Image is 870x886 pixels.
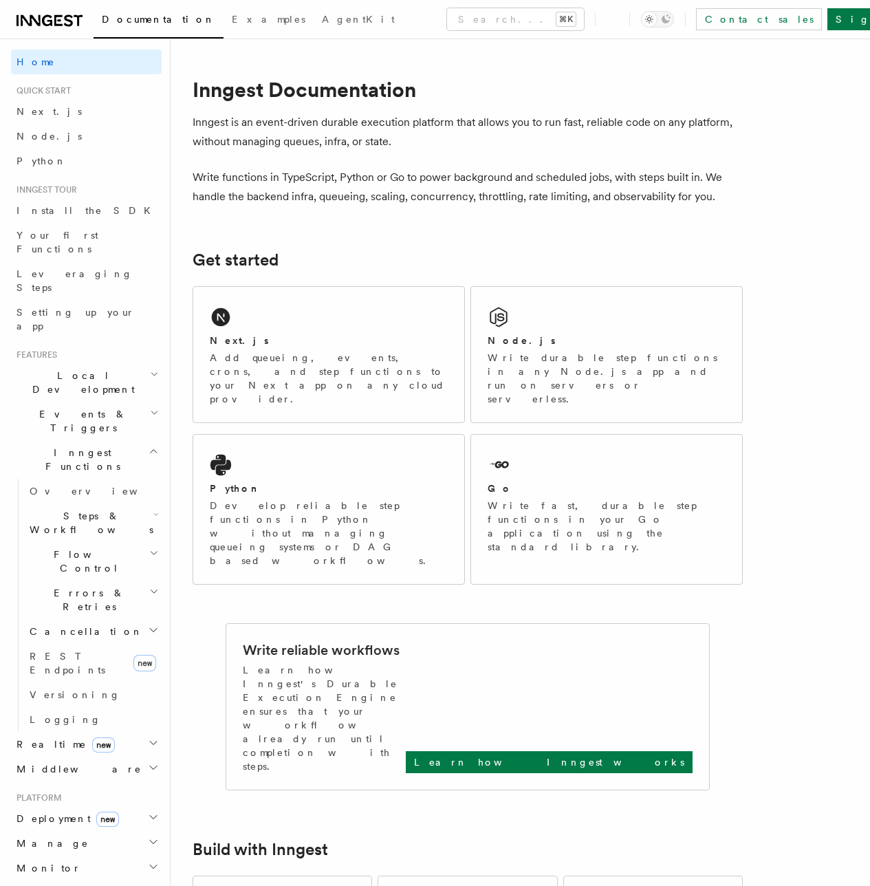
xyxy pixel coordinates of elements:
[11,806,162,831] button: Deploymentnew
[11,149,162,173] a: Python
[17,55,55,69] span: Home
[488,499,726,554] p: Write fast, durable step functions in your Go application using the standard library.
[11,407,150,435] span: Events & Triggers
[11,757,162,781] button: Middleware
[11,446,149,473] span: Inngest Functions
[24,625,143,638] span: Cancellation
[11,440,162,479] button: Inngest Functions
[193,840,328,859] a: Build with Inngest
[11,85,71,96] span: Quick start
[17,155,67,166] span: Python
[193,77,743,102] h1: Inngest Documentation
[17,268,133,293] span: Leveraging Steps
[24,707,162,732] a: Logging
[17,205,159,216] span: Install the SDK
[470,434,743,585] a: GoWrite fast, durable step functions in your Go application using the standard library.
[11,732,162,757] button: Realtimenew
[11,836,89,850] span: Manage
[24,479,162,504] a: Overview
[11,479,162,732] div: Inngest Functions
[133,655,156,671] span: new
[11,261,162,300] a: Leveraging Steps
[488,482,512,495] h2: Go
[406,751,693,773] a: Learn how Inngest works
[11,349,57,360] span: Features
[193,113,743,151] p: Inngest is an event-driven durable execution platform that allows you to run fast, reliable code ...
[322,14,395,25] span: AgentKit
[96,812,119,827] span: new
[11,223,162,261] a: Your first Functions
[30,486,171,497] span: Overview
[24,548,149,575] span: Flow Control
[92,737,115,753] span: new
[193,434,465,585] a: PythonDevelop reliable step functions in Python without managing queueing systems or DAG based wo...
[11,124,162,149] a: Node.js
[210,351,448,406] p: Add queueing, events, crons, and step functions to your Next app on any cloud provider.
[11,762,142,776] span: Middleware
[210,334,269,347] h2: Next.js
[447,8,584,30] button: Search...⌘K
[24,644,162,682] a: REST Endpointsnew
[30,714,101,725] span: Logging
[17,106,82,117] span: Next.js
[556,12,576,26] kbd: ⌘K
[11,198,162,223] a: Install the SDK
[11,812,119,825] span: Deployment
[11,737,115,751] span: Realtime
[11,184,77,195] span: Inngest tour
[11,363,162,402] button: Local Development
[11,402,162,440] button: Events & Triggers
[11,369,150,396] span: Local Development
[24,581,162,619] button: Errors & Retries
[24,509,153,537] span: Steps & Workflows
[414,755,684,769] p: Learn how Inngest works
[11,99,162,124] a: Next.js
[24,542,162,581] button: Flow Control
[11,300,162,338] a: Setting up your app
[488,351,726,406] p: Write durable step functions in any Node.js app and run on servers or serverless.
[314,4,403,37] a: AgentKit
[17,230,98,255] span: Your first Functions
[193,250,279,270] a: Get started
[641,11,674,28] button: Toggle dark mode
[488,334,556,347] h2: Node.js
[17,131,82,142] span: Node.js
[24,682,162,707] a: Versioning
[11,856,162,880] button: Monitor
[696,8,822,30] a: Contact sales
[224,4,314,37] a: Examples
[243,663,406,773] p: Learn how Inngest's Durable Execution Engine ensures that your workflow already run until complet...
[193,168,743,206] p: Write functions in TypeScript, Python or Go to power background and scheduled jobs, with steps bu...
[11,792,62,803] span: Platform
[24,619,162,644] button: Cancellation
[243,640,400,660] h2: Write reliable workflows
[24,504,162,542] button: Steps & Workflows
[11,861,81,875] span: Monitor
[193,286,465,423] a: Next.jsAdd queueing, events, crons, and step functions to your Next app on any cloud provider.
[30,689,120,700] span: Versioning
[102,14,215,25] span: Documentation
[24,586,149,614] span: Errors & Retries
[210,499,448,568] p: Develop reliable step functions in Python without managing queueing systems or DAG based workflows.
[94,4,224,39] a: Documentation
[17,307,135,332] span: Setting up your app
[470,286,743,423] a: Node.jsWrite durable step functions in any Node.js app and run on servers or serverless.
[11,50,162,74] a: Home
[11,831,162,856] button: Manage
[210,482,261,495] h2: Python
[30,651,105,676] span: REST Endpoints
[232,14,305,25] span: Examples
